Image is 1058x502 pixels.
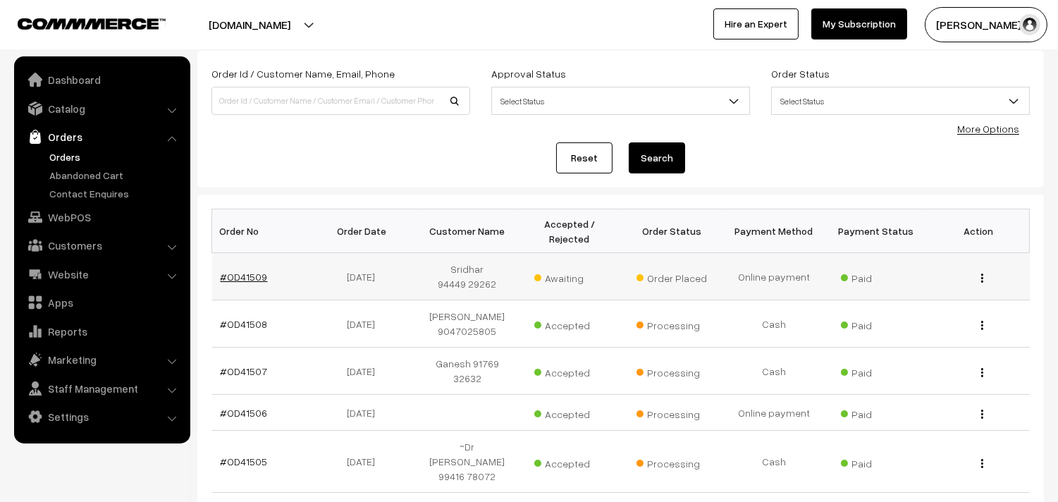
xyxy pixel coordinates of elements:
[841,362,911,380] span: Paid
[957,123,1019,135] a: More Options
[314,253,417,300] td: [DATE]
[314,300,417,348] td: [DATE]
[18,319,185,344] a: Reports
[221,455,268,467] a: #OD41505
[46,186,185,201] a: Contact Enquires
[18,404,185,429] a: Settings
[811,8,907,39] a: My Subscription
[18,233,185,258] a: Customers
[417,300,519,348] td: [PERSON_NAME] 9047025805
[636,314,707,333] span: Processing
[159,7,340,42] button: [DOMAIN_NAME]
[221,407,268,419] a: #OD41506
[18,96,185,121] a: Catalog
[981,321,983,330] img: Menu
[534,403,605,422] span: Accepted
[417,253,519,300] td: Sridhar 94449 29262
[491,66,566,81] label: Approval Status
[221,318,268,330] a: #OD41508
[46,149,185,164] a: Orders
[18,204,185,230] a: WebPOS
[46,168,185,183] a: Abandoned Cart
[841,267,911,286] span: Paid
[928,209,1030,253] th: Action
[723,253,825,300] td: Online payment
[556,142,613,173] a: Reset
[492,89,749,114] span: Select Status
[212,209,314,253] th: Order No
[629,142,685,173] button: Search
[723,348,825,395] td: Cash
[18,290,185,315] a: Apps
[18,18,166,29] img: COMMMERCE
[534,314,605,333] span: Accepted
[981,410,983,419] img: Menu
[314,348,417,395] td: [DATE]
[723,300,825,348] td: Cash
[314,209,417,253] th: Order Date
[636,453,707,471] span: Processing
[1019,14,1040,35] img: user
[723,209,825,253] th: Payment Method
[723,431,825,493] td: Cash
[211,66,395,81] label: Order Id / Customer Name, Email, Phone
[841,453,911,471] span: Paid
[314,395,417,431] td: [DATE]
[841,314,911,333] span: Paid
[723,395,825,431] td: Online payment
[825,209,928,253] th: Payment Status
[519,209,621,253] th: Accepted / Rejected
[772,89,1029,114] span: Select Status
[925,7,1047,42] button: [PERSON_NAME] s…
[18,124,185,149] a: Orders
[841,403,911,422] span: Paid
[221,271,268,283] a: #OD41509
[534,362,605,380] span: Accepted
[18,67,185,92] a: Dashboard
[18,262,185,287] a: Website
[636,403,707,422] span: Processing
[636,267,707,286] span: Order Placed
[18,14,141,31] a: COMMMERCE
[771,87,1030,115] span: Select Status
[621,209,723,253] th: Order Status
[417,348,519,395] td: Ganesh 91769 32632
[636,362,707,380] span: Processing
[981,274,983,283] img: Menu
[221,365,268,377] a: #OD41507
[981,368,983,377] img: Menu
[981,459,983,468] img: Menu
[314,431,417,493] td: [DATE]
[771,66,830,81] label: Order Status
[18,347,185,372] a: Marketing
[491,87,750,115] span: Select Status
[417,431,519,493] td: ~Dr [PERSON_NAME] 99416 78072
[417,209,519,253] th: Customer Name
[713,8,799,39] a: Hire an Expert
[534,267,605,286] span: Awaiting
[18,376,185,401] a: Staff Management
[534,453,605,471] span: Accepted
[211,87,470,115] input: Order Id / Customer Name / Customer Email / Customer Phone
